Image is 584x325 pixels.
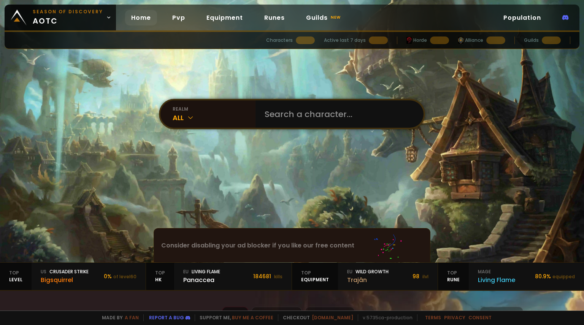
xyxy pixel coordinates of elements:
a: TopHKeuLiving FlamePanaccea184681 kills [146,263,292,290]
div: Trajân [347,275,389,285]
a: Pvp [166,10,191,25]
div: Living Flame [478,275,515,285]
span: Made by [97,314,139,321]
div: Region [251,307,302,323]
a: Season of Discoveryaotc [5,5,116,30]
div: 184681 [253,273,282,281]
div: 80.9 % [535,273,575,281]
div: Region [305,307,355,323]
div: Consider disabling your ad blocker if you like our free content [154,228,430,262]
span: eu [183,268,189,275]
div: Living Flame [183,268,220,275]
span: Top [9,270,22,276]
small: of level 60 [113,273,136,280]
input: Search a character... [260,100,414,128]
div: Panaccea [183,275,220,285]
div: equipment [292,263,338,290]
a: [DOMAIN_NAME] [312,314,353,321]
a: Privacy [444,314,465,321]
div: 0 % [104,273,136,281]
div: Rune [438,263,469,290]
a: Home [125,10,157,25]
div: HK [146,263,174,290]
a: TopequipmenteuWild GrowthTrajân98 ilvl [292,263,438,290]
span: mage [478,268,491,275]
div: Guilds [524,37,539,44]
a: Equipment [200,10,249,25]
div: 98 [413,273,428,281]
a: Runes [258,10,291,25]
a: Buy me a coffee [232,314,273,321]
span: us [41,268,46,275]
a: Guildsnew [300,10,348,25]
span: Checkout [278,314,353,321]
div: Realm [480,307,523,323]
a: Consent [468,314,492,321]
div: All [173,113,255,123]
a: a fan [125,314,139,321]
span: Top [301,270,329,276]
div: Crusader Strike [41,268,89,275]
div: Bigsquirrel [41,275,89,285]
span: Top [447,270,460,276]
div: Wild Growth [347,268,389,275]
a: Terms [425,314,441,321]
small: kills [274,273,282,280]
small: ilvl [422,273,428,280]
a: TopRunemageLiving Flame80.9%equipped [438,263,584,290]
img: horde [406,37,412,44]
small: new [329,13,342,22]
a: Population [497,10,547,25]
span: aotc [33,8,103,27]
div: realm [173,106,255,113]
div: Characters [266,37,293,44]
a: Report a bug [149,314,184,321]
div: Alliance [458,37,483,44]
div: All [222,307,248,323]
div: Active last 7 days [324,37,366,44]
small: equipped [552,273,575,280]
div: Horde [406,37,427,44]
span: Top [155,270,165,276]
span: eu [347,268,352,275]
span: v. 5735ca - production [358,314,413,321]
img: horde [458,37,463,44]
small: Season of Discovery [33,8,103,15]
span: Support me, [195,314,273,321]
